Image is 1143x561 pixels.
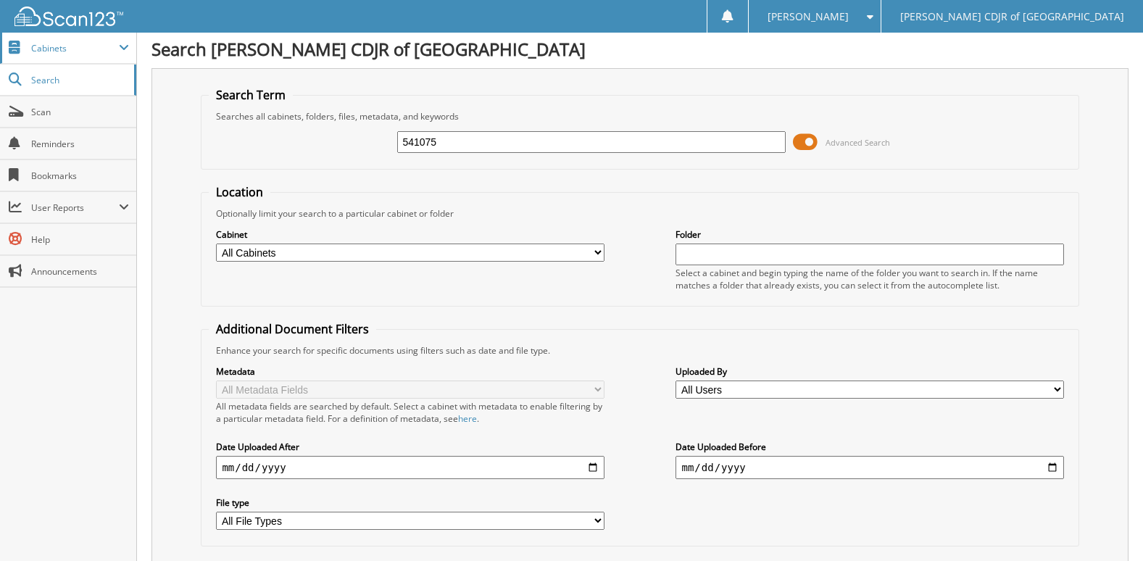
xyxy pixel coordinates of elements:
[31,265,129,278] span: Announcements
[209,321,376,337] legend: Additional Document Filters
[209,207,1071,220] div: Optionally limit your search to a particular cabinet or folder
[31,42,119,54] span: Cabinets
[209,344,1071,357] div: Enhance your search for specific documents using filters such as date and file type.
[676,267,1063,291] div: Select a cabinet and begin typing the name of the folder you want to search in. If the name match...
[900,12,1124,21] span: [PERSON_NAME] CDJR of [GEOGRAPHIC_DATA]
[676,456,1063,479] input: end
[216,441,604,453] label: Date Uploaded After
[151,37,1129,61] h1: Search [PERSON_NAME] CDJR of [GEOGRAPHIC_DATA]
[31,74,127,86] span: Search
[31,138,129,150] span: Reminders
[216,456,604,479] input: start
[209,184,270,200] legend: Location
[31,170,129,182] span: Bookmarks
[31,233,129,246] span: Help
[676,228,1063,241] label: Folder
[458,412,477,425] a: here
[209,87,293,103] legend: Search Term
[216,365,604,378] label: Metadata
[216,228,604,241] label: Cabinet
[676,441,1063,453] label: Date Uploaded Before
[209,110,1071,122] div: Searches all cabinets, folders, files, metadata, and keywords
[676,365,1063,378] label: Uploaded By
[768,12,849,21] span: [PERSON_NAME]
[31,201,119,214] span: User Reports
[216,496,604,509] label: File type
[14,7,123,26] img: scan123-logo-white.svg
[826,137,890,148] span: Advanced Search
[31,106,129,118] span: Scan
[216,400,604,425] div: All metadata fields are searched by default. Select a cabinet with metadata to enable filtering b...
[1071,491,1143,561] iframe: Chat Widget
